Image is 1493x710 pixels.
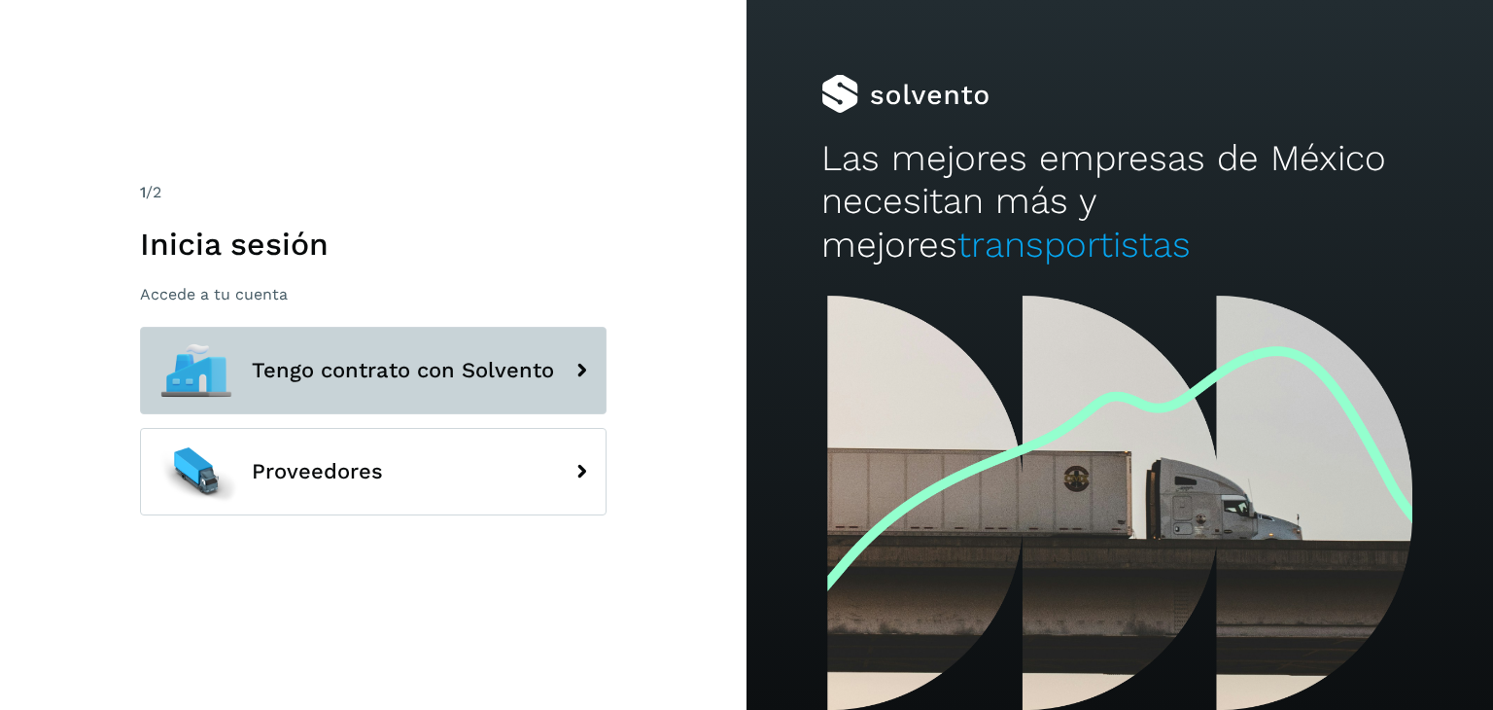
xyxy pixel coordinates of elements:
button: Proveedores [140,428,607,515]
h1: Inicia sesión [140,226,607,263]
h2: Las mejores empresas de México necesitan más y mejores [821,137,1418,266]
span: Tengo contrato con Solvento [252,359,554,382]
span: Proveedores [252,460,383,483]
div: /2 [140,181,607,204]
p: Accede a tu cuenta [140,285,607,303]
button: Tengo contrato con Solvento [140,327,607,414]
span: transportistas [957,224,1191,266]
span: 1 [140,183,146,201]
